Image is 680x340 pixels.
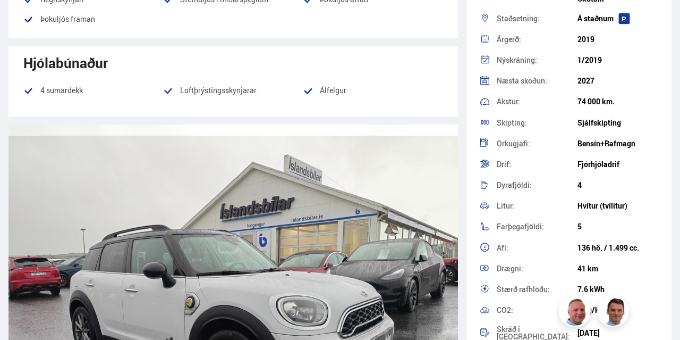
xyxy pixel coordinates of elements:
div: Bensín+Rafmagn [577,139,658,148]
div: Staðsetning: [497,15,577,22]
div: CO2: [497,306,577,314]
li: Þokuljós framan [23,13,163,26]
div: Orkugjafi: [497,140,577,147]
li: 4 sumardekk [23,84,163,97]
div: Drægni: [497,265,577,272]
div: Litur: [497,202,577,210]
div: 1/2019 [577,56,658,64]
div: Næsta skoðun: [497,77,577,85]
li: Loftþrýstingsskynjarar [163,84,303,97]
div: Akstur: [497,98,577,105]
div: Drif: [497,161,577,168]
div: Hvítur (tvílitur) [577,202,658,210]
div: Hjólabúnaður [23,55,443,71]
div: 2019 [577,35,658,44]
img: siFngHWaQ9KaOqBr.png [560,297,592,329]
div: Afl: [497,244,577,252]
div: Nýskráning: [497,56,577,64]
div: Skipting: [497,119,577,127]
div: [DATE] [577,329,658,337]
div: 7.6 kWh [577,285,658,294]
div: Stærð rafhlöðu: [497,286,577,293]
div: 5 [577,222,658,231]
div: 136 hö. / 1.499 cc. [577,244,658,252]
div: Farþegafjöldi: [497,223,577,230]
div: Fjórhjóladrif [577,160,658,169]
div: Sjálfskipting [577,119,658,127]
img: FbJEzSuNWCJXmdc-.webp [599,297,631,329]
div: Á staðnum [577,14,658,23]
li: Álfelgur [303,84,443,104]
div: 41 km [577,264,658,273]
div: 2027 [577,77,658,85]
div: Dyrafjöldi: [497,181,577,189]
button: Opna LiveChat spjallviðmót [8,4,40,36]
div: 74 000 km. [577,97,658,106]
div: 4 [577,181,658,189]
div: Árgerð: [497,36,577,43]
